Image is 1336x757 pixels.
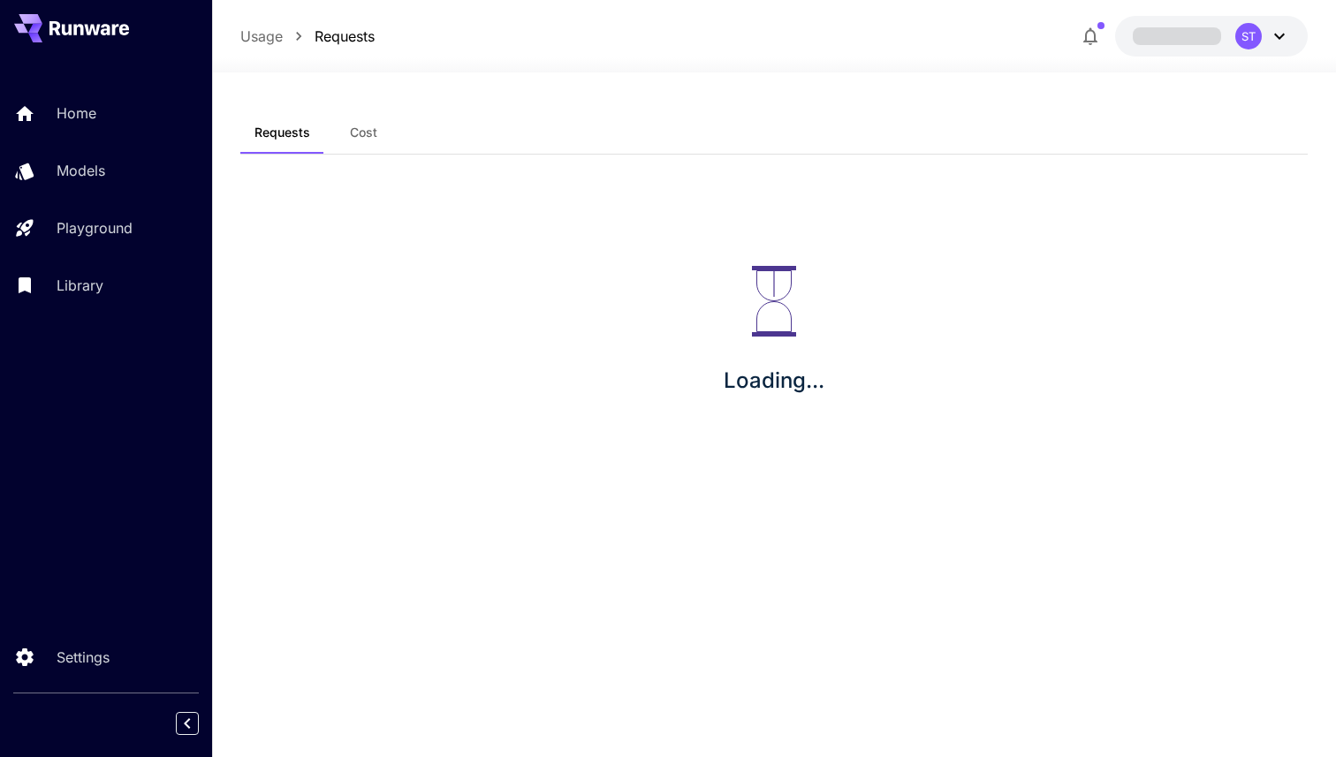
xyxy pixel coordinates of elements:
[724,365,824,397] p: Loading...
[1235,23,1262,49] div: ST
[315,26,375,47] a: Requests
[57,647,110,668] p: Settings
[57,217,133,238] p: Playground
[57,275,103,296] p: Library
[176,712,199,735] button: Collapse sidebar
[240,26,375,47] nav: breadcrumb
[57,160,105,181] p: Models
[350,125,377,140] span: Cost
[254,125,310,140] span: Requests
[57,102,96,124] p: Home
[240,26,283,47] a: Usage
[189,708,212,739] div: Collapse sidebar
[1115,16,1308,57] button: ST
